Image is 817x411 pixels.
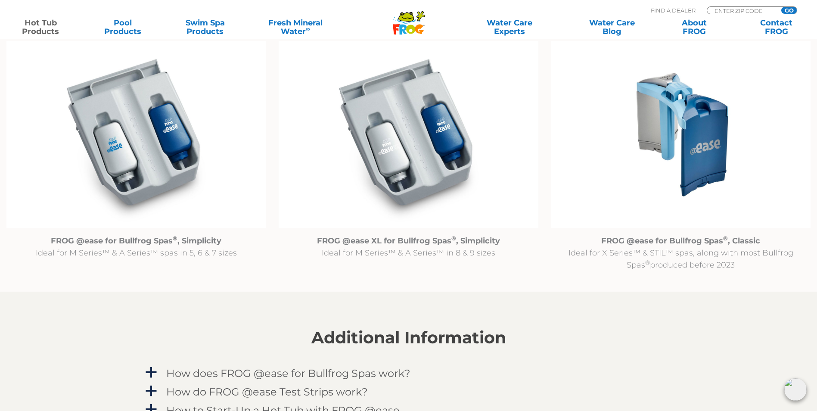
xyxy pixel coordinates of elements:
img: openIcon [784,378,807,401]
sup: ® [645,259,650,266]
h2: Additional Information [144,328,674,347]
a: a How does FROG @ease for Bullfrog Spas work? [144,365,674,381]
img: @ease_Bullfrog_FROG @easeXL for Bullfrog Spas with Filter [279,41,538,228]
span: a [145,366,158,379]
a: a How do FROG @ease Test Strips work? [144,384,674,400]
sup: ∞ [306,25,310,32]
img: Untitled design (94) [551,41,811,228]
h4: How do FROG @ease Test Strips work? [166,386,368,398]
p: Ideal for M Series™ & A Series™ in 8 & 9 sizes [279,235,538,259]
a: Hot TubProducts [9,19,73,36]
a: Swim SpaProducts [173,19,237,36]
a: Fresh MineralWater∞ [255,19,335,36]
a: Water CareExperts [458,19,562,36]
a: Water CareBlog [580,19,644,36]
p: Ideal for X Series™ & STIL™ spas, along with most Bullfrog Spas produced before 2023 [551,235,811,271]
p: Ideal for M Series™ & A Series™ spas in 5, 6 & 7 sizes [6,235,266,259]
input: Zip Code Form [714,7,772,14]
a: PoolProducts [91,19,155,36]
sup: ® [173,235,177,242]
sup: ® [723,235,728,242]
a: ContactFROG [744,19,808,36]
span: a [145,385,158,398]
h4: How does FROG @ease for Bullfrog Spas work? [166,367,410,379]
img: @ease_Bullfrog_FROG @ease R180 for Bullfrog Spas with Filter [6,41,266,228]
a: AboutFROG [662,19,726,36]
input: GO [781,7,797,14]
strong: FROG @ease for Bullfrog Spas , Simplicity [51,236,221,246]
strong: FROG @ease for Bullfrog Spas , Classic [601,236,760,246]
strong: FROG @ease XL for Bullfrog Spas , Simplicity [317,236,500,246]
p: Find A Dealer [651,6,696,14]
sup: ® [451,235,456,242]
